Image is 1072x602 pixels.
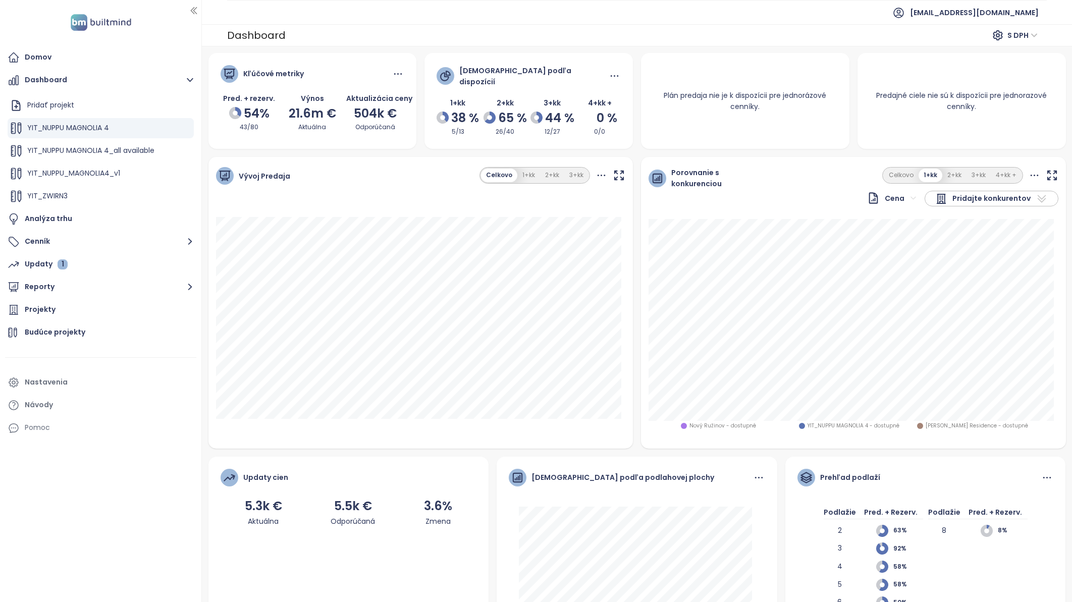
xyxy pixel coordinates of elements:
span: 3+kk [544,98,561,108]
span: 65 % [498,108,527,128]
div: YIT_NUPPU MAGNOLIA 4_all available [8,141,194,161]
div: 26/40 [484,127,526,137]
span: Pred. + rezerv. [223,93,275,103]
div: 3 [824,542,856,561]
div: 5.3k € [245,497,282,516]
span: 21.6m € [289,105,336,122]
button: 1+kk [919,169,942,182]
div: Budúce projekty [25,326,85,339]
div: 43/80 [221,123,279,132]
div: Predajné ciele nie sú k dispozícii pre jednorazové cenníky. [857,78,1066,124]
a: Návody [5,395,196,415]
span: 0 % [597,108,617,128]
div: Domov [25,51,51,64]
span: 58% [893,562,923,572]
div: Pridať projekt [8,95,194,116]
span: 44 % [545,108,574,128]
span: Vývoj Predaja [239,171,290,182]
span: 63% [893,526,923,535]
button: Cenník [5,232,196,252]
button: 2+kk [540,169,564,182]
div: Pridať projekt [27,99,74,112]
button: Celkovo [884,169,919,182]
button: 3+kk [967,169,991,182]
div: 8 [928,525,960,543]
button: 3+kk [564,169,588,182]
span: [EMAIL_ADDRESS][DOMAIN_NAME] [910,1,1039,25]
span: S DPH [1007,28,1038,43]
a: Projekty [5,300,196,320]
button: Dashboard [5,70,196,90]
div: 0/0 [578,127,621,137]
div: [DEMOGRAPHIC_DATA] podľa podlahovej plochy [531,472,714,483]
div: Podlažie [928,507,960,525]
div: 1 [58,259,68,269]
div: Pred. + Rezerv. [859,507,923,525]
div: YIT_NUPPU_MAGNOLIA4_v1 [8,163,194,184]
span: [PERSON_NAME] Residence - dostupné [926,422,1028,430]
div: Pomoc [25,421,50,434]
span: Pridajte konkurentov [952,193,1031,205]
div: Pred. + Rezerv. [963,507,1028,525]
div: Výnos [283,93,341,104]
span: 8% [998,526,1028,535]
div: Analýza trhu [25,212,72,225]
span: YIT_NUPPU MAGNOLIA 4 - dostupné [808,422,899,430]
div: 3.6% [424,497,452,516]
div: Zmena [424,516,452,527]
button: Reporty [5,277,196,297]
div: Aktuálna [245,516,282,527]
div: Odporúčaná [331,516,375,527]
div: Kľúčové metriky [243,68,304,79]
a: Analýza trhu [5,209,196,229]
button: 4+kk + [991,169,1022,182]
div: Plán predaja nie je k dispozícii pre jednorázové cenníky. [641,78,849,124]
div: 5.5k € [331,497,375,516]
div: Návody [25,399,53,411]
button: 2+kk [942,169,967,182]
div: Aktualizácia ceny [346,93,404,104]
img: logo [68,12,134,33]
span: 58% [893,580,923,589]
div: Nastavenia [25,376,68,389]
div: Updaty cien [243,472,288,483]
div: 4 [824,561,856,579]
a: Domov [5,47,196,68]
div: 12/27 [531,127,574,137]
a: Updaty 1 [5,254,196,275]
div: [DEMOGRAPHIC_DATA] podľa dispozícií [459,65,608,87]
a: Nastavenia [5,372,196,393]
div: Podlažie [824,507,856,525]
div: YIT_ZWIRN3 [8,186,194,206]
div: Dashboard [227,26,286,44]
div: Prehľad podlaží [820,472,880,483]
div: 5 [824,579,856,597]
span: 2+kk [497,98,514,108]
span: YIT_NUPPU MAGNOLIA 4_all available [27,145,154,155]
span: YIT_ZWIRN3 [27,191,68,201]
a: Budúce projekty [5,322,196,343]
div: Cena [867,192,904,204]
button: Celkovo [481,169,517,182]
span: 38 % [451,108,479,128]
div: YIT_NUPPU MAGNOLIA 4 [8,118,194,138]
span: YIT_NUPPU MAGNOLIA 4 [27,123,109,133]
div: Pomoc [5,418,196,438]
span: 4+kk + [588,98,612,108]
div: 5/13 [437,127,479,137]
span: Porovnanie s konkurenciou [671,167,748,189]
div: Odporúčaná [346,123,404,132]
div: Updaty [25,258,68,270]
span: YIT_NUPPU_MAGNOLIA4_v1 [27,168,120,178]
div: 2 [824,525,856,543]
span: 504k € [354,105,397,122]
span: Nový Ružinov - dostupné [689,422,756,430]
div: Projekty [25,303,56,316]
span: 54% [244,104,270,123]
span: 92% [893,544,923,554]
span: 1+kk [450,98,465,108]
